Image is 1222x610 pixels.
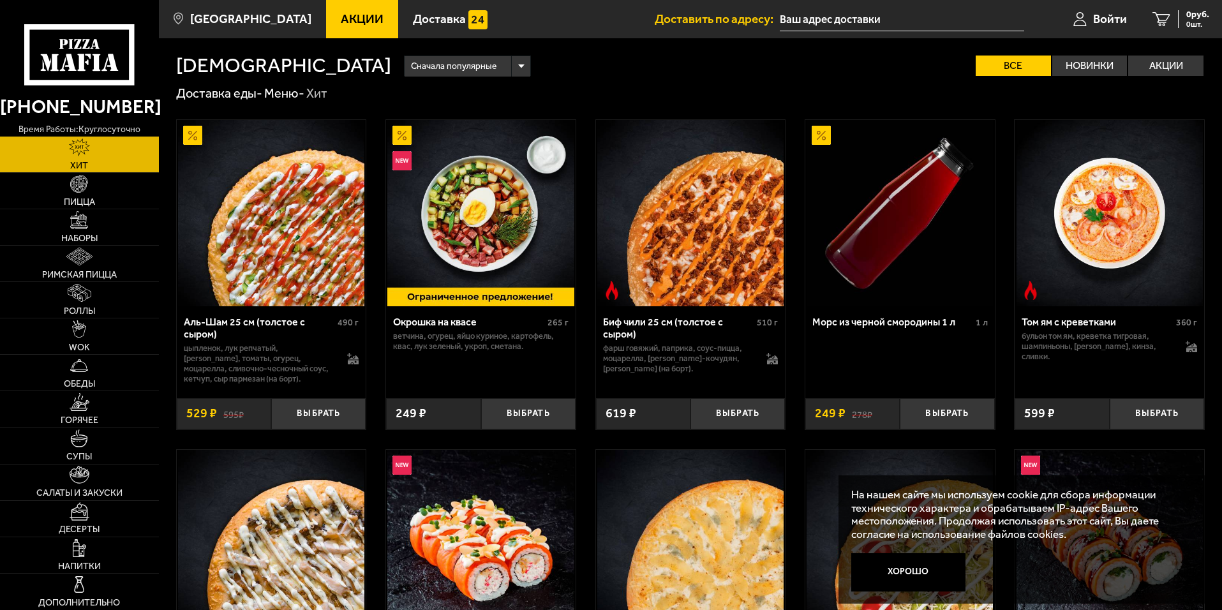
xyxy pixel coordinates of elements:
[812,126,831,145] img: Акционный
[176,86,262,101] a: Доставка еды-
[186,407,217,420] span: 529 ₽
[387,120,574,306] img: Окрошка на квасе
[1186,20,1209,28] span: 0 шт.
[815,407,846,420] span: 249 ₽
[61,416,98,425] span: Горячее
[64,307,95,316] span: Роллы
[603,316,754,340] div: Биф чили 25 см (толстое с сыром)
[690,398,785,429] button: Выбрать
[177,120,366,306] a: АкционныйАль-Шам 25 см (толстое с сыром)
[69,343,90,352] span: WOK
[393,331,569,352] p: ветчина, огурец, яйцо куриное, картофель, квас, лук зеленый, укроп, сметана.
[812,316,972,328] div: Морс из черной смородины 1 л
[393,316,544,328] div: Окрошка на квасе
[1176,317,1197,328] span: 360 г
[1128,56,1203,76] label: Акции
[392,151,412,170] img: Новинка
[411,54,496,78] span: Сначала популярные
[59,525,100,534] span: Десерты
[1021,281,1040,300] img: Острое блюдо
[223,407,244,420] s: 595 ₽
[805,120,995,306] a: АкционныйМорс из черной смородины 1 л
[183,126,202,145] img: Акционный
[70,161,88,170] span: Хит
[852,407,872,420] s: 278 ₽
[603,343,754,374] p: фарш говяжий, паприка, соус-пицца, моцарелла, [PERSON_NAME]-кочудян, [PERSON_NAME] (на борт).
[271,398,366,429] button: Выбрать
[392,456,412,475] img: Новинка
[481,398,576,429] button: Выбрать
[178,120,364,306] img: Аль-Шам 25 см (толстое с сыром)
[900,398,994,429] button: Выбрать
[1110,398,1204,429] button: Выбрать
[184,316,335,340] div: Аль-Шам 25 см (толстое с сыром)
[264,86,304,101] a: Меню-
[42,271,117,279] span: Римская пицца
[757,317,778,328] span: 510 г
[66,452,92,461] span: Супы
[64,198,95,207] span: Пицца
[851,553,966,591] button: Хорошо
[1022,331,1173,362] p: бульон том ям, креветка тигровая, шампиньоны, [PERSON_NAME], кинза, сливки.
[36,489,123,498] span: Салаты и закуски
[1186,10,1209,19] span: 0 руб.
[602,281,622,300] img: Острое блюдо
[1015,120,1204,306] a: Острое блюдоТом ям с креветками
[655,13,780,25] span: Доставить по адресу:
[1021,456,1040,475] img: Новинка
[851,488,1185,541] p: На нашем сайте мы используем cookie для сбора информации технического характера и обрабатываем IP...
[976,317,988,328] span: 1 л
[396,407,426,420] span: 249 ₽
[306,86,327,102] div: Хит
[807,120,993,306] img: Морс из черной смородины 1 л
[1093,13,1127,25] span: Войти
[338,317,359,328] span: 490 г
[58,562,101,571] span: Напитки
[780,8,1024,31] input: Ваш адрес доставки
[597,120,784,306] img: Биф чили 25 см (толстое с сыром)
[176,56,391,76] h1: [DEMOGRAPHIC_DATA]
[413,13,466,25] span: Доставка
[976,56,1051,76] label: Все
[1017,120,1203,306] img: Том ям с креветками
[606,407,636,420] span: 619 ₽
[341,13,384,25] span: Акции
[392,126,412,145] img: Акционный
[61,234,98,243] span: Наборы
[596,120,786,306] a: Острое блюдоБиф чили 25 см (толстое с сыром)
[1052,56,1128,76] label: Новинки
[190,13,311,25] span: [GEOGRAPHIC_DATA]
[64,380,95,389] span: Обеды
[38,599,120,607] span: Дополнительно
[468,10,488,29] img: 15daf4d41897b9f0e9f617042186c801.svg
[1024,407,1055,420] span: 599 ₽
[1022,316,1173,328] div: Том ям с креветками
[548,317,569,328] span: 265 г
[386,120,576,306] a: АкционныйНовинкаОкрошка на квасе
[184,343,335,384] p: цыпленок, лук репчатый, [PERSON_NAME], томаты, огурец, моцарелла, сливочно-чесночный соус, кетчуп...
